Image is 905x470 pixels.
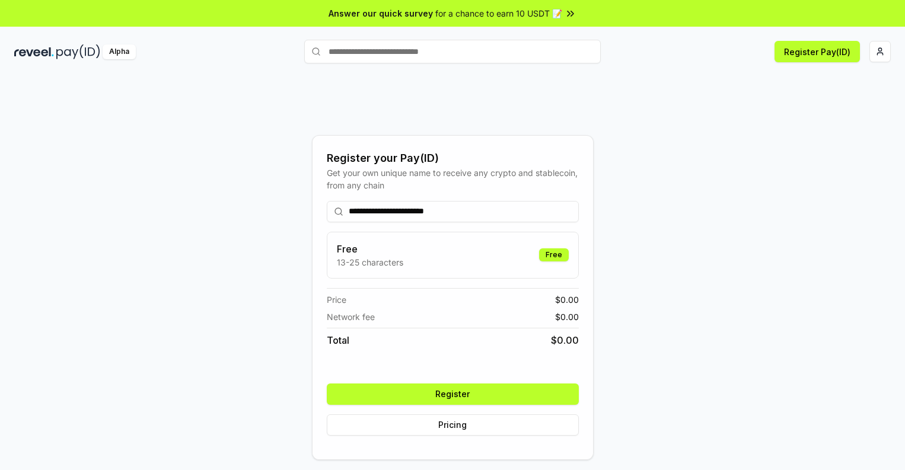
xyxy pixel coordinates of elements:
[435,7,562,20] span: for a chance to earn 10 USDT 📝
[775,41,860,62] button: Register Pay(ID)
[14,44,54,59] img: reveel_dark
[103,44,136,59] div: Alpha
[337,256,403,268] p: 13-25 characters
[337,242,403,256] h3: Free
[555,311,579,323] span: $ 0.00
[539,248,569,261] div: Free
[329,7,433,20] span: Answer our quick survey
[555,293,579,306] span: $ 0.00
[327,414,579,436] button: Pricing
[551,333,579,347] span: $ 0.00
[327,150,579,167] div: Register your Pay(ID)
[327,311,375,323] span: Network fee
[56,44,100,59] img: pay_id
[327,167,579,191] div: Get your own unique name to receive any crypto and stablecoin, from any chain
[327,333,349,347] span: Total
[327,293,346,306] span: Price
[327,383,579,405] button: Register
